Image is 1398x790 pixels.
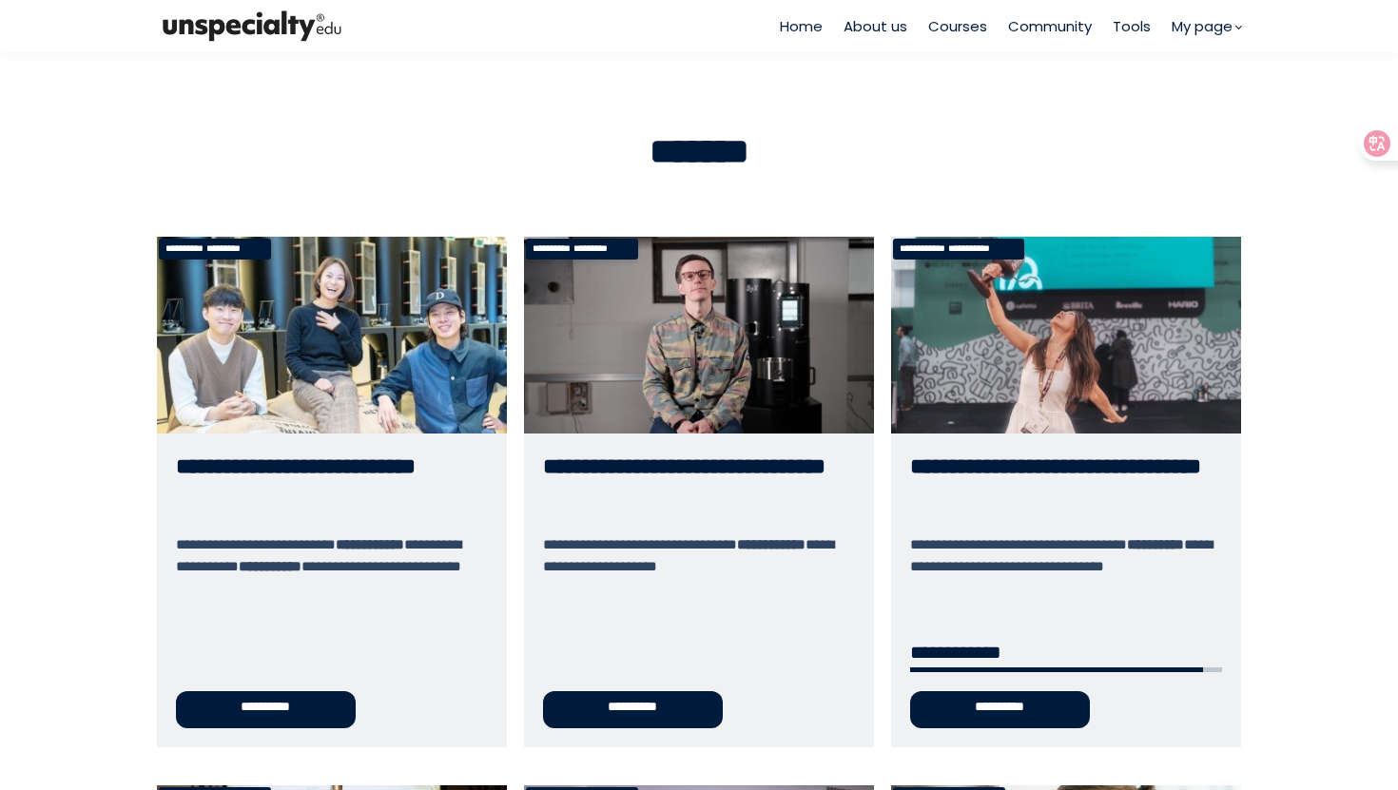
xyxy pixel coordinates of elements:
a: Home [780,15,823,37]
span: My page [1172,15,1233,37]
a: Courses [928,15,987,37]
a: Tools [1113,15,1151,37]
a: Community [1008,15,1092,37]
a: My page [1172,15,1241,37]
a: About us [844,15,907,37]
img: bc390a18feecddb333977e298b3a00a1.png [157,7,347,46]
